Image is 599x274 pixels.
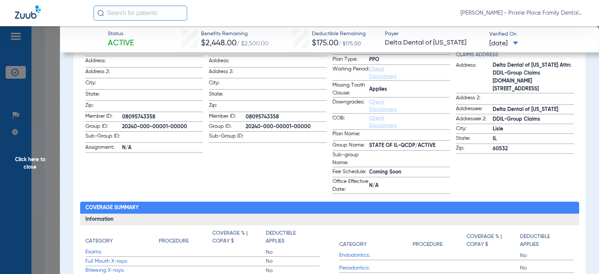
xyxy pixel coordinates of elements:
span: DDIL-Group Claims [493,115,574,123]
span: Zip: [456,144,493,153]
a: Check Disclaimers [369,99,396,112]
span: No [520,252,574,259]
span: City: [209,79,246,89]
span: Lisle [493,125,574,133]
span: Exams: [85,248,159,256]
span: Benefits Remaining [201,30,268,38]
span: N/A [122,144,203,152]
span: 08095743358 [122,113,203,121]
span: Active [108,38,134,49]
span: Address: [456,61,493,93]
span: Office Effective Date: [332,178,369,193]
app-breakdown-title: Procedure [159,229,212,248]
span: Periodontics: [339,264,413,272]
span: Address 2: [85,68,122,78]
span: State: [209,90,246,100]
app-breakdown-title: Coverage % | Copay $ [212,229,266,248]
span: 20240-000-00001-00000 [246,123,326,131]
span: 08095743358 [246,113,326,121]
span: [PERSON_NAME] - Prairie Place Family Dental [460,9,584,17]
span: [DATE] [489,39,518,48]
span: Delta Dental of [US_STATE] [385,38,483,48]
span: $175.00 [312,39,338,47]
span: Address 2: [456,94,493,104]
span: Verified On [489,30,587,38]
span: Payer [385,30,483,38]
span: Address 2: [209,68,246,78]
span: Group Name: [332,141,369,150]
span: Plan Type: [332,55,369,64]
span: / $175.00 [338,41,361,46]
span: 60532 [493,145,574,153]
span: No [266,249,319,256]
app-breakdown-title: Deductible Applies [520,229,574,251]
app-breakdown-title: Category [85,229,159,248]
app-breakdown-title: Category [339,229,413,251]
span: No [266,258,319,265]
span: Applies [369,85,450,93]
span: Address: [209,57,246,67]
span: COB: [332,114,369,129]
span: No [520,264,574,272]
span: Group ID: [85,123,122,132]
span: City: [456,125,493,134]
span: Downgrades: [332,98,369,113]
h4: Deductible Applies [266,229,316,245]
span: PPO [369,56,450,64]
input: Search for patients [94,6,187,21]
h4: Deductible Applies [520,233,570,249]
h4: Claims Address [456,51,574,59]
span: Waiting Period: [332,65,369,80]
span: STATE OF IL-QCDP/ACTIVE [369,142,450,150]
span: / $2,500.00 [237,41,268,47]
span: Addressee 2: [456,115,493,124]
span: Deductible Remaining [312,30,366,38]
span: Full Mouth X-rays: [85,258,159,265]
span: Address: [85,57,122,67]
h4: Category [339,241,367,249]
span: Fee Schedule: [332,168,369,177]
span: Delta Dental of [US_STATE] [493,106,574,114]
span: Endodontics: [339,252,413,259]
span: Zip: [209,102,246,112]
span: City: [85,79,122,89]
span: Addressee: [456,105,493,114]
span: State: [85,90,122,100]
span: Member ID: [85,112,122,121]
app-breakdown-title: Coverage % | Copay $ [466,229,520,251]
span: Group ID: [209,123,246,132]
span: Delta Dental of [US_STATE] Attn: DDIL-Group Claims [DOMAIN_NAME][STREET_ADDRESS] [493,61,574,93]
img: Zuub Logo [15,6,41,19]
span: Status [108,30,134,38]
span: Coming Soon [369,168,450,176]
app-breakdown-title: Procedure [413,229,466,251]
h4: Procedure [413,241,443,249]
span: Plan Name: [332,130,369,140]
span: $2,448.00 [201,39,237,47]
img: Search Icon [97,10,104,16]
span: Sub-Group ID: [85,132,122,142]
span: Zip: [85,102,122,112]
span: Sub-Group ID: [209,132,246,142]
h4: Coverage % | Copay $ [466,233,516,249]
h2: Coverage Summary [80,202,579,214]
span: Sub-group Name: [332,151,369,167]
span: Member ID: [209,112,246,121]
span: State: [456,135,493,144]
a: Check Disclaimers [369,115,396,128]
h4: Procedure [159,237,189,245]
h3: Information [80,214,579,226]
span: Assignment: [85,144,122,153]
span: Missing Tooth Clause: [332,81,369,97]
a: Check Disclaimers [369,66,396,79]
app-breakdown-title: Deductible Applies [266,229,319,248]
h4: Coverage % | Copay $ [212,229,262,245]
h4: Category [85,237,113,245]
span: IL [493,135,574,143]
span: N/A [369,182,450,190]
span: 20240-000-00001-00000 [122,123,203,131]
